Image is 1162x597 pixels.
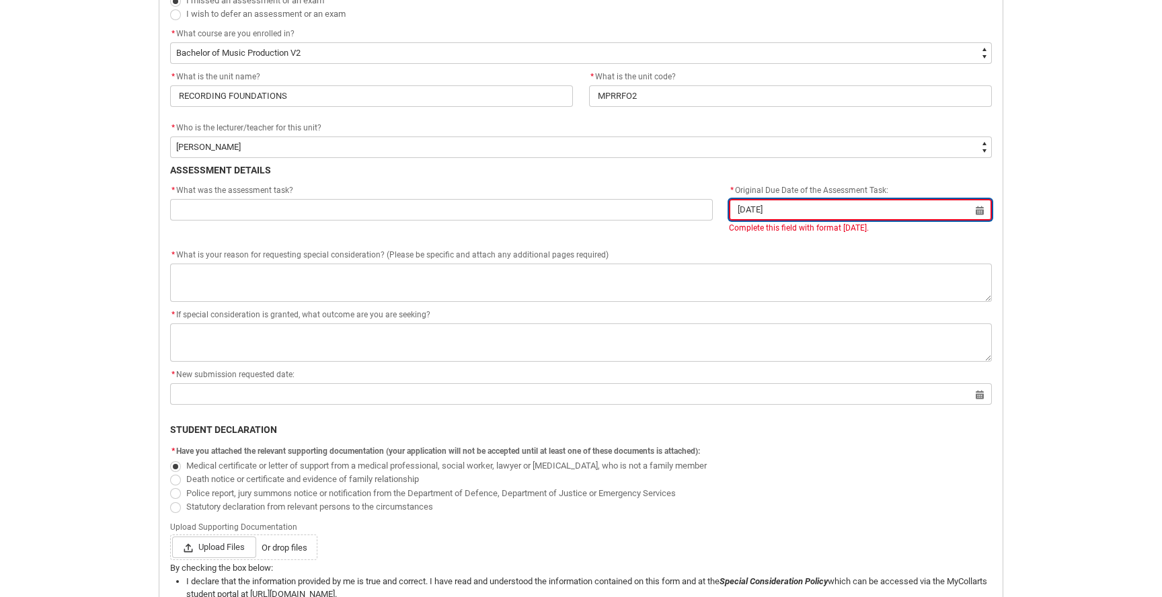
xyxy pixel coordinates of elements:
[186,461,707,471] span: Medical certificate or letter of support from a medical professional, social worker, lawyer or [M...
[171,370,175,379] abbr: required
[171,123,175,132] abbr: required
[171,29,175,38] abbr: required
[186,474,419,484] span: Death notice or certificate and evidence of family relationship
[171,186,175,195] abbr: required
[589,72,676,81] span: What is the unit code?
[590,72,594,81] abbr: required
[171,310,175,319] abbr: required
[186,488,676,498] span: Police report, jury summons notice or notification from the Department of Defence, Department of ...
[170,186,293,195] span: What was the assessment task?
[262,541,307,555] span: Or drop files
[170,424,277,435] b: STUDENT DECLARATION
[176,123,321,132] span: Who is the lecturer/teacher for this unit?
[170,518,303,533] span: Upload Supporting Documentation
[176,29,295,38] span: What course are you enrolled in?
[171,72,175,81] abbr: required
[729,222,992,234] div: Complete this field with format [DATE].
[720,576,828,586] i: Special Consideration Policy
[171,250,175,260] abbr: required
[186,9,346,19] span: I wish to defer an assessment or an exam
[171,446,175,456] abbr: required
[170,310,430,319] span: If special consideration is granted, what outcome are you are seeking?
[170,250,609,260] span: What is your reason for requesting special consideration? (Please be specific and attach any addi...
[172,536,256,558] span: Upload Files
[729,186,888,195] span: Original Due Date of the Assessment Task:
[170,72,260,81] span: What is the unit name?
[186,502,433,512] span: Statutory declaration from relevant persons to the circumstances
[176,446,700,456] span: Have you attached the relevant supporting documentation (your application will not be accepted un...
[170,561,992,575] p: By checking the box below:
[730,186,734,195] abbr: required
[170,370,295,379] span: New submission requested date:
[170,165,271,175] b: ASSESSMENT DETAILS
